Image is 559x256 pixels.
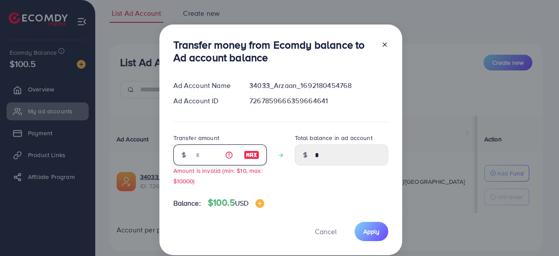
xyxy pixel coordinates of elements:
[173,133,219,142] label: Transfer amount
[355,222,388,241] button: Apply
[235,198,248,208] span: USD
[166,96,243,106] div: Ad Account ID
[522,217,552,249] iframe: Chat
[242,96,395,106] div: 7267859666359664641
[255,199,264,208] img: image
[173,39,374,64] h3: Transfer money from Ecomdy balance to Ad account balance
[363,227,380,236] span: Apply
[208,197,264,208] h4: $100.5
[166,81,243,91] div: Ad Account Name
[173,166,262,185] small: Amount is invalid (min: $10, max: $10000)
[173,198,201,208] span: Balance:
[242,81,395,91] div: 34033_Arzaan_1692180454768
[315,227,337,236] span: Cancel
[244,150,259,160] img: image
[295,133,373,142] label: Total balance in ad account
[304,222,348,241] button: Cancel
